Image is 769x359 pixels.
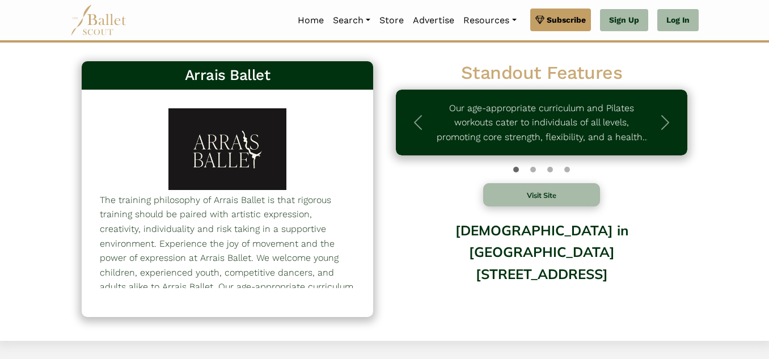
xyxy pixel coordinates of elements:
img: gem.svg [535,14,544,26]
a: Log In [657,9,699,32]
a: Search [328,9,375,32]
div: [DEMOGRAPHIC_DATA] in [GEOGRAPHIC_DATA] [STREET_ADDRESS] [396,214,687,305]
a: Resources [459,9,521,32]
a: Home [293,9,328,32]
button: Slide 2 [547,161,553,178]
p: Our age-appropriate curriculum and Pilates workouts cater to individuals of all levels, promoting... [436,101,648,145]
span: Subscribe [547,14,586,26]
h2: Standout Features [396,61,687,85]
button: Visit Site [483,183,600,206]
button: Slide 3 [564,161,570,178]
button: Slide 1 [530,161,536,178]
a: Sign Up [600,9,648,32]
p: The training philosophy of Arrais Ballet is that rigorous training should be paired with artistic... [100,193,355,338]
a: Store [375,9,408,32]
button: Slide 0 [513,161,519,178]
h3: Arrais Ballet [91,66,364,85]
a: Advertise [408,9,459,32]
a: Subscribe [530,9,591,31]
